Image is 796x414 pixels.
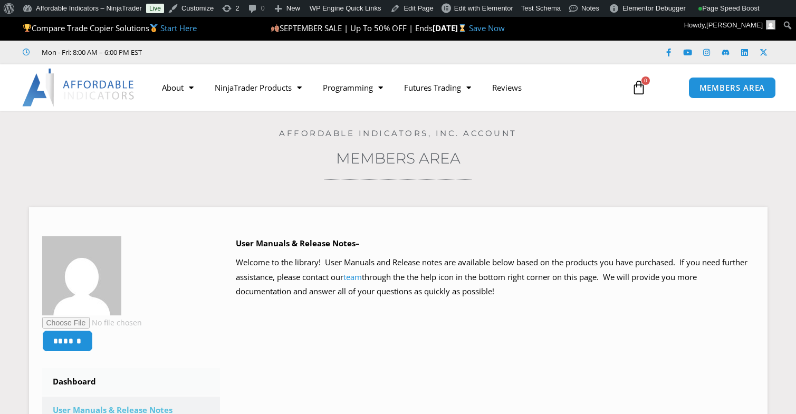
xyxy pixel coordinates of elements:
nav: Menu [151,75,621,100]
a: Affordable Indicators, Inc. Account [279,128,517,138]
img: 🍂 [271,24,279,32]
span: Edit with Elementor [454,4,513,12]
span: [PERSON_NAME] [706,21,763,29]
img: ⌛ [458,24,466,32]
a: Live [146,4,164,13]
img: 83961ee70edc86d96254b98d11301f0a4f1435bd8fc34dcaa6bdd6a6e89a3844 [42,236,121,315]
img: 🥇 [150,24,158,32]
a: Reviews [482,75,532,100]
span: MEMBERS AREA [699,84,765,92]
span: Compare Trade Copier Solutions [23,23,197,33]
a: Howdy, [680,17,780,34]
a: team [343,272,362,282]
img: 🏆 [23,24,31,32]
a: MEMBERS AREA [688,77,776,99]
a: Start Here [160,23,197,33]
p: Welcome to the library! User Manuals and Release notes are available below based on the products ... [236,255,754,300]
img: LogoAI | Affordable Indicators – NinjaTrader [22,69,136,107]
span: SEPTEMBER SALE | Up To 50% OFF | Ends [271,23,433,33]
a: Save Now [469,23,505,33]
span: Mon - Fri: 8:00 AM – 6:00 PM EST [39,46,142,59]
a: About [151,75,204,100]
a: NinjaTrader Products [204,75,312,100]
b: User Manuals & Release Notes– [236,238,360,248]
iframe: Customer reviews powered by Trustpilot [157,47,315,57]
span: 0 [641,76,650,85]
a: Futures Trading [394,75,482,100]
a: Members Area [336,149,461,167]
strong: [DATE] [433,23,469,33]
a: Dashboard [42,368,220,396]
a: 0 [616,72,662,103]
a: Programming [312,75,394,100]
